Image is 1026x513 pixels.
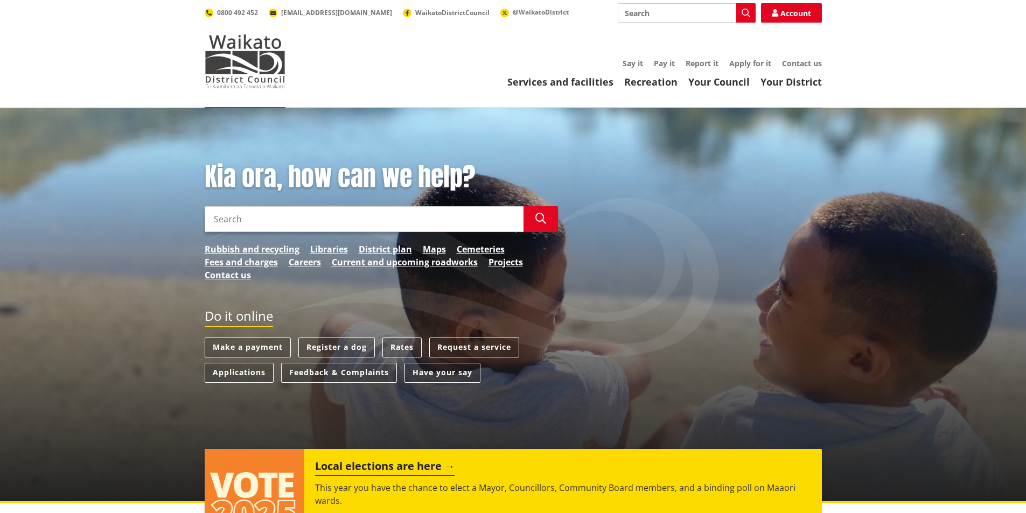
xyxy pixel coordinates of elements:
[513,8,569,17] span: @WaikatoDistrict
[205,269,251,282] a: Contact us
[205,363,274,383] a: Applications
[269,8,392,17] a: [EMAIL_ADDRESS][DOMAIN_NAME]
[315,481,811,507] p: This year you have the chance to elect a Mayor, Councillors, Community Board members, and a bindi...
[205,34,285,88] img: Waikato District Council - Te Kaunihera aa Takiwaa o Waikato
[205,206,524,232] input: Search input
[654,58,675,68] a: Pay it
[289,256,321,269] a: Careers
[403,8,490,17] a: WaikatoDistrictCouncil
[205,161,558,193] h1: Kia ora, how can we help?
[382,338,422,357] a: Rates
[500,8,569,17] a: @WaikatoDistrict
[332,256,478,269] a: Current and upcoming roadworks
[624,75,678,88] a: Recreation
[623,58,643,68] a: Say it
[488,256,523,269] a: Projects
[298,338,375,357] a: Register a dog
[415,8,490,17] span: WaikatoDistrictCouncil
[217,8,258,17] span: 0800 492 452
[507,75,613,88] a: Services and facilities
[205,8,258,17] a: 0800 492 452
[782,58,822,68] a: Contact us
[423,243,446,256] a: Maps
[761,3,822,23] a: Account
[429,338,519,357] a: Request a service
[688,75,750,88] a: Your Council
[315,460,455,476] h2: Local elections are here
[310,243,348,256] a: Libraries
[359,243,412,256] a: District plan
[205,256,278,269] a: Fees and charges
[457,243,505,256] a: Cemeteries
[281,8,392,17] span: [EMAIL_ADDRESS][DOMAIN_NAME]
[404,363,480,383] a: Have your say
[686,58,718,68] a: Report it
[205,338,291,357] a: Make a payment
[205,243,299,256] a: Rubbish and recycling
[729,58,771,68] a: Apply for it
[618,3,756,23] input: Search input
[281,363,397,383] a: Feedback & Complaints
[205,308,273,327] h2: Do it online
[760,75,822,88] a: Your District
